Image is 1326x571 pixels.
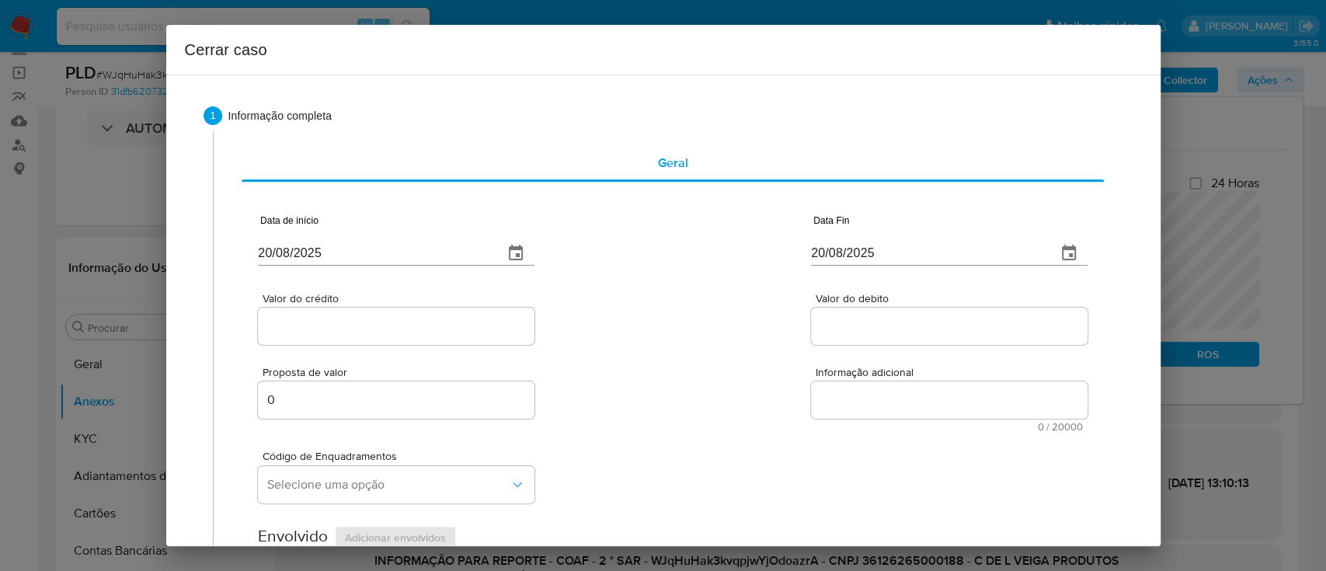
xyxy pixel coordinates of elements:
[228,108,1123,124] span: Informação completa
[210,110,215,121] text: 1
[816,422,1083,432] span: Máximo de 20000 caracteres
[185,37,1142,62] h2: Cerrar caso
[258,216,318,225] label: Data de início
[242,144,1103,182] div: complementary-information
[811,216,849,225] label: Data Fin
[258,466,534,503] button: Selecione uma opção
[263,367,539,378] span: Proposta de valor
[816,367,1092,378] span: Informação adicional
[267,477,510,493] span: Selecione uma opção
[658,154,688,172] span: Geral
[263,451,539,461] span: Código de Enquadramentos
[816,293,1092,305] span: Valor do debito
[263,293,539,305] span: Valor do crédito
[258,525,328,550] h2: Envolvido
